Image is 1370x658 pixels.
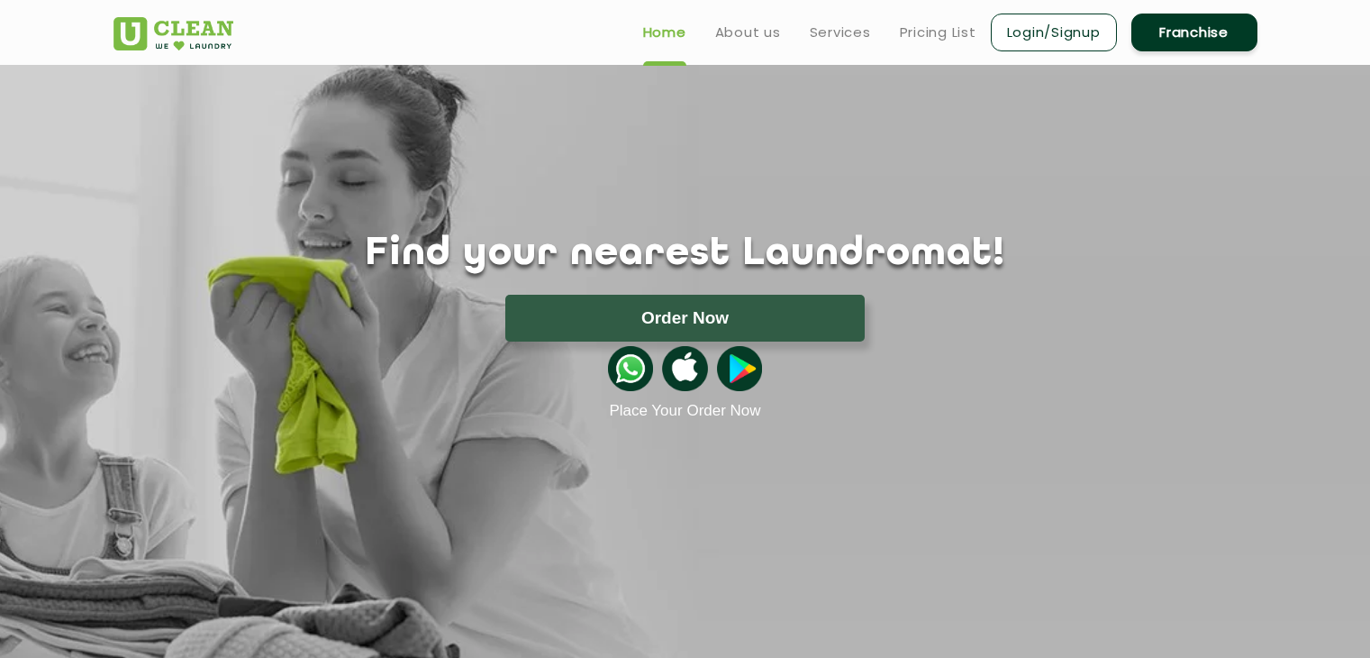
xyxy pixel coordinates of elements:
a: Services [810,22,871,43]
a: Login/Signup [991,14,1117,51]
button: Order Now [505,295,865,342]
a: About us [715,22,781,43]
a: Home [643,22,686,43]
img: whatsappicon.png [608,346,653,391]
a: Franchise [1131,14,1257,51]
img: UClean Laundry and Dry Cleaning [113,17,233,50]
h1: Find your nearest Laundromat! [100,232,1271,277]
a: Place Your Order Now [609,402,760,420]
img: apple-icon.png [662,346,707,391]
a: Pricing List [900,22,976,43]
img: playstoreicon.png [717,346,762,391]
